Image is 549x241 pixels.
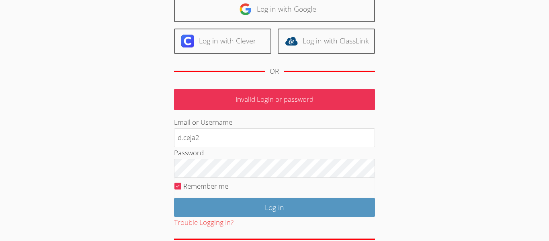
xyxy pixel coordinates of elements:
[278,29,375,54] a: Log in with ClassLink
[285,35,298,47] img: classlink-logo-d6bb404cc1216ec64c9a2012d9dc4662098be43eaf13dc465df04b49fa7ab582.svg
[174,89,375,110] p: Invalid Login or password
[174,217,234,229] button: Trouble Logging In?
[239,3,252,16] img: google-logo-50288ca7cdecda66e5e0955fdab243c47b7ad437acaf1139b6f446037453330a.svg
[183,181,228,191] label: Remember me
[270,66,279,77] div: OR
[174,148,204,157] label: Password
[174,117,232,127] label: Email or Username
[181,35,194,47] img: clever-logo-6eab21bc6e7a338710f1a6ff85c0baf02591cd810cc4098c63d3a4b26e2feb20.svg
[174,29,271,54] a: Log in with Clever
[174,198,375,217] input: Log in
